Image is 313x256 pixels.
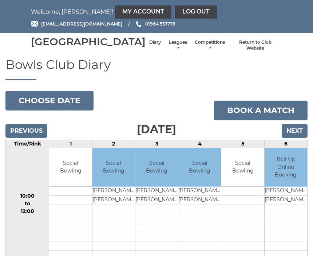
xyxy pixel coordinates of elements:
td: 5 [221,140,264,148]
td: 3 [135,140,178,148]
td: Social Bowling [178,148,221,186]
td: Social Bowling [135,148,178,186]
td: [PERSON_NAME] [178,195,221,205]
a: Book a match [214,101,308,120]
td: [PERSON_NAME] [265,195,307,205]
h1: Bowls Club Diary [5,58,308,80]
td: [PERSON_NAME] [265,186,307,195]
img: Email [31,21,38,27]
td: Time/Rink [6,140,49,148]
td: Social Bowling [49,148,92,186]
td: 6 [264,140,307,148]
td: [PERSON_NAME] [92,186,135,195]
button: Choose date [5,91,94,110]
td: [PERSON_NAME] [135,195,178,205]
a: Return to Club Website [232,39,278,51]
td: 4 [178,140,221,148]
nav: Welcome, [PERSON_NAME]! [31,5,282,19]
input: Next [282,124,308,138]
td: 2 [92,140,135,148]
td: 1 [49,140,92,148]
td: Social Bowling [92,148,135,186]
div: [GEOGRAPHIC_DATA] [31,36,146,47]
a: Email [EMAIL_ADDRESS][DOMAIN_NAME] [31,20,122,27]
td: [PERSON_NAME] [178,186,221,195]
td: [PERSON_NAME] [92,195,135,205]
span: 01964 537776 [145,21,175,27]
a: Leagues [168,39,187,51]
a: Diary [149,39,161,46]
a: Competitions [195,39,225,51]
td: Social Bowling [221,148,264,186]
img: Phone us [136,21,141,27]
a: Log out [175,5,217,19]
td: Roll Up Online Booking [265,148,307,186]
input: Previous [5,124,47,138]
a: My Account [115,5,171,19]
span: [EMAIL_ADDRESS][DOMAIN_NAME] [41,21,122,27]
a: Phone us 01964 537776 [135,20,175,27]
td: [PERSON_NAME] [135,186,178,195]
